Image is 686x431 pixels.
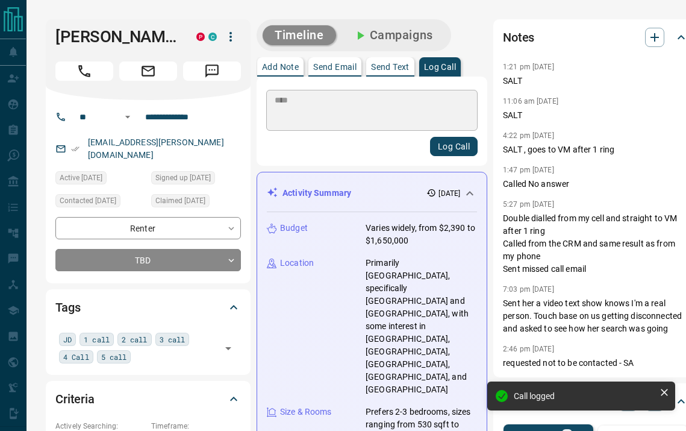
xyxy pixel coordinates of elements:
div: Call logged [514,391,655,401]
p: 5:27 pm [DATE] [503,200,554,209]
p: Activity Summary [282,187,351,200]
span: 3 call [160,333,186,345]
span: Message [183,61,241,81]
div: Fri Jul 25 2025 [55,171,145,188]
span: Claimed [DATE] [155,195,205,207]
p: 7:03 pm [DATE] [503,285,554,294]
p: Log Call [424,63,456,71]
p: 1:21 pm [DATE] [503,63,554,71]
div: Tue Nov 23 2021 [151,171,241,188]
p: Send Email [313,63,357,71]
p: Primarily [GEOGRAPHIC_DATA], specifically [GEOGRAPHIC_DATA] and [GEOGRAPHIC_DATA], with some inte... [366,257,477,396]
span: 2 call [122,333,148,345]
p: 4:22 pm [DATE] [503,131,554,140]
span: 4 Call [63,351,89,363]
div: Activity Summary[DATE] [267,182,477,204]
button: Open [220,340,237,357]
div: Thu Aug 07 2025 [55,194,145,211]
p: [DATE] [438,188,460,199]
span: 5 call [101,351,127,363]
a: [EMAIL_ADDRESS][PERSON_NAME][DOMAIN_NAME] [88,137,224,160]
span: Active [DATE] [60,172,102,184]
span: Contacted [DATE] [60,195,116,207]
span: 1 call [84,333,110,345]
h2: Tags [55,298,80,317]
span: Call [55,61,113,81]
div: Tags [55,293,241,322]
div: Criteria [55,385,241,414]
div: property.ca [196,33,205,41]
p: Send Text [371,63,410,71]
span: JD [63,333,72,345]
span: Email [119,61,177,81]
button: Campaigns [341,25,445,45]
p: 11:06 am [DATE] [503,97,558,105]
button: Open [120,110,135,124]
p: Add Note [262,63,299,71]
h1: [PERSON_NAME] [55,27,178,46]
button: Timeline [263,25,336,45]
span: Signed up [DATE] [155,172,211,184]
p: Varies widely, from $2,390 to $1,650,000 [366,222,477,247]
p: Budget [280,222,308,234]
p: Size & Rooms [280,406,332,418]
h2: Notes [503,28,534,47]
div: Renter [55,217,241,239]
div: condos.ca [208,33,217,41]
svg: Email Verified [71,145,80,153]
div: TBD [55,249,241,271]
p: Location [280,257,314,269]
p: 2:46 pm [DATE] [503,345,554,353]
p: 1:47 pm [DATE] [503,166,554,174]
button: Log Call [430,137,478,156]
div: Thu Jul 24 2025 [151,194,241,211]
h2: Criteria [55,389,95,409]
